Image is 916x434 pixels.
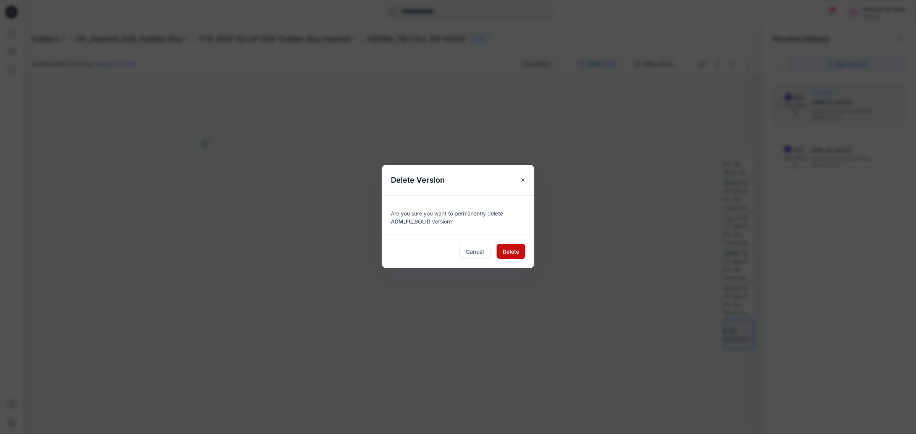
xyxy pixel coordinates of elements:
[391,218,431,225] span: ADM_FC_SOLID
[382,165,454,195] h5: Delete Version
[460,244,490,259] button: Cancel
[503,248,519,256] span: Delete
[466,248,484,256] span: Cancel
[391,205,525,225] div: Are you sure you want to permanently delete version?
[497,244,525,259] button: Delete
[516,173,530,187] button: Close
